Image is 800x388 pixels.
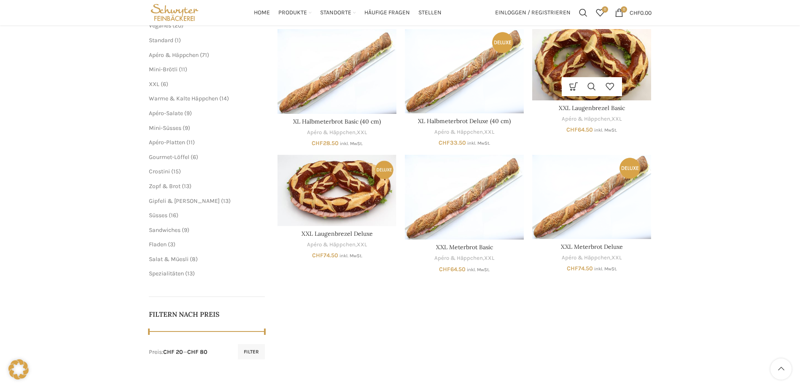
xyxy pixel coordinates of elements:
a: Apéro & Häppchen [307,129,356,137]
small: inkl. MwSt. [467,140,490,146]
span: CHF [567,265,578,272]
a: XL Halbmeterbrot Deluxe (40 cm) [418,117,511,125]
div: Main navigation [205,4,490,21]
bdi: 0.00 [630,9,652,16]
a: Apéro & Häppchen [149,51,199,59]
span: Stellen [418,9,442,17]
bdi: 74.50 [312,252,338,259]
a: Gipfeli & [PERSON_NAME] [149,197,220,205]
bdi: 28.50 [312,140,339,147]
a: Salat & Müesli [149,256,189,263]
span: Häufige Fragen [364,9,410,17]
span: Home [254,9,270,17]
div: Meine Wunschliste [592,4,609,21]
span: Standorte [320,9,351,17]
button: Filter [238,344,265,359]
a: XL Halbmeterbrot Deluxe (40 cm) [405,29,524,113]
a: Apéro & Häppchen [562,254,610,262]
a: XXL [484,254,494,262]
bdi: 33.50 [439,139,466,146]
div: Preis: — [149,348,207,356]
a: Fladen [149,241,167,248]
span: 9 [184,226,187,234]
a: XXL [484,128,494,136]
div: , [277,129,396,137]
a: Apéro & Häppchen [434,128,483,136]
div: , [532,115,651,123]
span: 0 [602,6,608,13]
span: 16 [171,212,176,219]
a: XXL [149,81,159,88]
a: Apéro & Häppchen [434,254,483,262]
span: CHF [312,140,323,147]
a: Schnellansicht [583,77,601,96]
div: , [405,128,524,136]
a: XXL [611,115,622,123]
span: Produkte [278,9,307,17]
span: 13 [223,197,229,205]
span: 15 [173,168,179,175]
a: Scroll to top button [770,358,792,380]
small: inkl. MwSt. [594,266,617,272]
a: Apéro & Häppchen [562,115,610,123]
div: , [405,254,524,262]
span: 14 [221,95,227,102]
a: Mini-Brötli [149,66,178,73]
a: XXL Meterbrot Deluxe [561,243,623,251]
small: inkl. MwSt. [467,267,490,272]
a: XXL Laugenbrezel Deluxe [277,155,396,226]
a: XXL Laugenbrezel Basic [559,104,625,112]
a: Mini-Süsses [149,124,181,132]
div: Suchen [575,4,592,21]
a: XXL Laugenbrezel Basic [532,29,651,100]
span: CHF 80 [187,348,207,356]
h5: Filtern nach Preis [149,310,265,319]
span: Einloggen / Registrieren [495,10,571,16]
span: 6 [163,81,166,88]
a: Wähle Optionen für „XXL Laugenbrezel Basic“ [565,77,583,96]
span: CHF [439,139,450,146]
a: 0 [592,4,609,21]
a: XXL [357,241,367,249]
a: Süsses [149,212,167,219]
bdi: 64.50 [439,266,466,273]
span: CHF [439,266,450,273]
a: XXL [357,129,367,137]
a: 0 CHF0.00 [611,4,656,21]
span: Veganes [149,22,171,29]
a: Gourmet-Löffel [149,154,189,161]
a: Standorte [320,4,356,21]
div: , [532,254,651,262]
a: Home [254,4,270,21]
span: 3 [170,241,173,248]
a: Sandwiches [149,226,180,234]
small: inkl. MwSt. [594,127,617,133]
bdi: 74.50 [567,265,593,272]
span: CHF 20 [163,348,183,356]
span: 11 [189,139,193,146]
a: XL Halbmeterbrot Basic (40 cm) [277,29,396,114]
span: CHF [566,126,578,133]
a: Zopf & Brot [149,183,180,190]
small: inkl. MwSt. [339,253,362,259]
a: Crostini [149,168,170,175]
span: 6 [193,154,196,161]
a: Warme & Kalte Häppchen [149,95,218,102]
span: 0 [621,6,627,13]
a: Apéro-Salate [149,110,183,117]
span: CHF [630,9,640,16]
a: Apéro & Häppchen [307,241,356,249]
span: 13 [187,270,193,277]
span: 1 [177,37,179,44]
